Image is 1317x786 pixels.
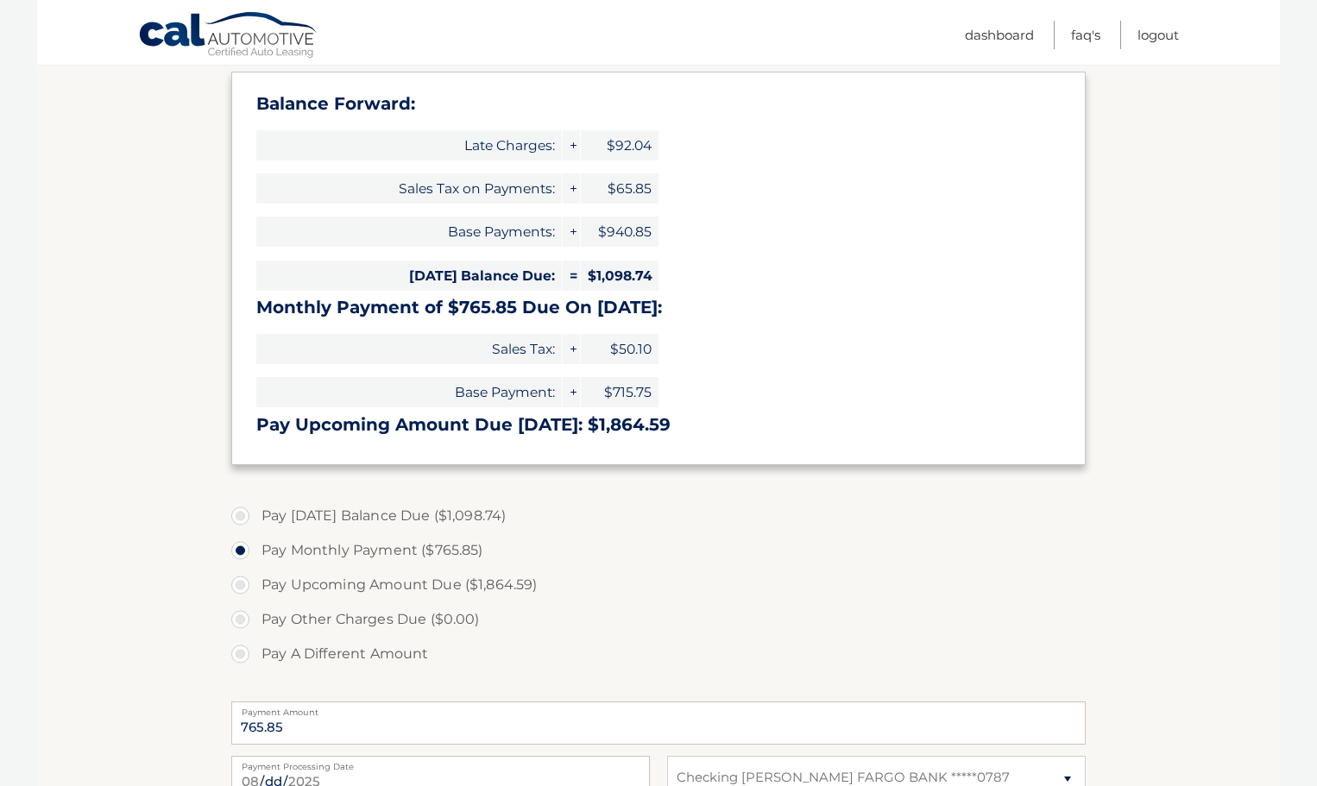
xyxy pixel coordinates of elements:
span: = [563,261,580,291]
h3: Balance Forward: [256,93,1061,115]
a: Cal Automotive [138,11,319,61]
span: $940.85 [581,217,658,247]
span: $92.04 [581,130,658,160]
span: + [563,217,580,247]
label: Pay Other Charges Due ($0.00) [231,602,1086,637]
span: [DATE] Balance Due: [256,261,562,291]
a: Dashboard [965,21,1034,49]
label: Pay Monthly Payment ($765.85) [231,533,1086,568]
span: $1,098.74 [581,261,658,291]
label: Pay A Different Amount [231,637,1086,671]
a: FAQ's [1071,21,1100,49]
span: + [563,173,580,204]
span: + [563,377,580,407]
label: Pay Upcoming Amount Due ($1,864.59) [231,568,1086,602]
a: Logout [1137,21,1179,49]
span: Late Charges: [256,130,562,160]
label: Payment Amount [231,701,1086,715]
span: Base Payments: [256,217,562,247]
span: $50.10 [581,334,658,364]
span: $65.85 [581,173,658,204]
input: Payment Amount [231,701,1086,745]
span: Sales Tax on Payments: [256,173,562,204]
label: Pay [DATE] Balance Due ($1,098.74) [231,499,1086,533]
span: Base Payment: [256,377,562,407]
span: $715.75 [581,377,658,407]
span: + [563,130,580,160]
label: Payment Processing Date [231,756,650,770]
h3: Pay Upcoming Amount Due [DATE]: $1,864.59 [256,414,1061,436]
span: + [563,334,580,364]
span: Sales Tax: [256,334,562,364]
h3: Monthly Payment of $765.85 Due On [DATE]: [256,297,1061,318]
